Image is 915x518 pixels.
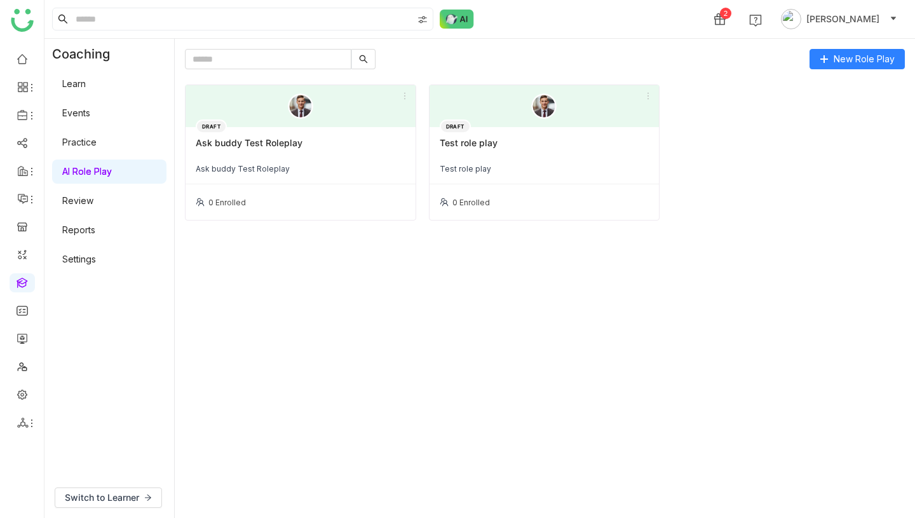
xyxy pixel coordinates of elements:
button: [PERSON_NAME] [778,9,900,29]
img: neutral.png [531,93,557,119]
button: Switch to Learner [55,487,162,508]
a: Reports [62,224,95,235]
img: ask-buddy-normal.svg [440,10,474,29]
div: Coaching [44,39,129,69]
button: New Role Play [810,49,905,69]
div: DRAFT [196,119,227,133]
img: avatar [781,9,801,29]
a: Settings [62,254,96,264]
a: Practice [62,137,97,147]
div: Ask buddy Test Roleplay [196,137,405,159]
div: DRAFT [440,119,471,133]
a: Learn [62,78,86,89]
div: Test role play [440,164,649,174]
img: neutral.png [288,93,313,119]
a: Events [62,107,90,118]
div: Test role play [440,137,649,159]
img: logo [11,9,34,32]
a: AI Role Play [62,166,112,177]
div: Ask buddy Test Roleplay [196,164,405,174]
div: 0 Enrolled [452,198,490,207]
img: search-type.svg [417,15,428,25]
span: [PERSON_NAME] [806,12,879,26]
img: help.svg [749,14,762,27]
div: 2 [720,8,731,19]
span: Switch to Learner [65,491,139,505]
span: New Role Play [834,52,895,66]
div: 0 Enrolled [208,198,246,207]
a: Review [62,195,93,206]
